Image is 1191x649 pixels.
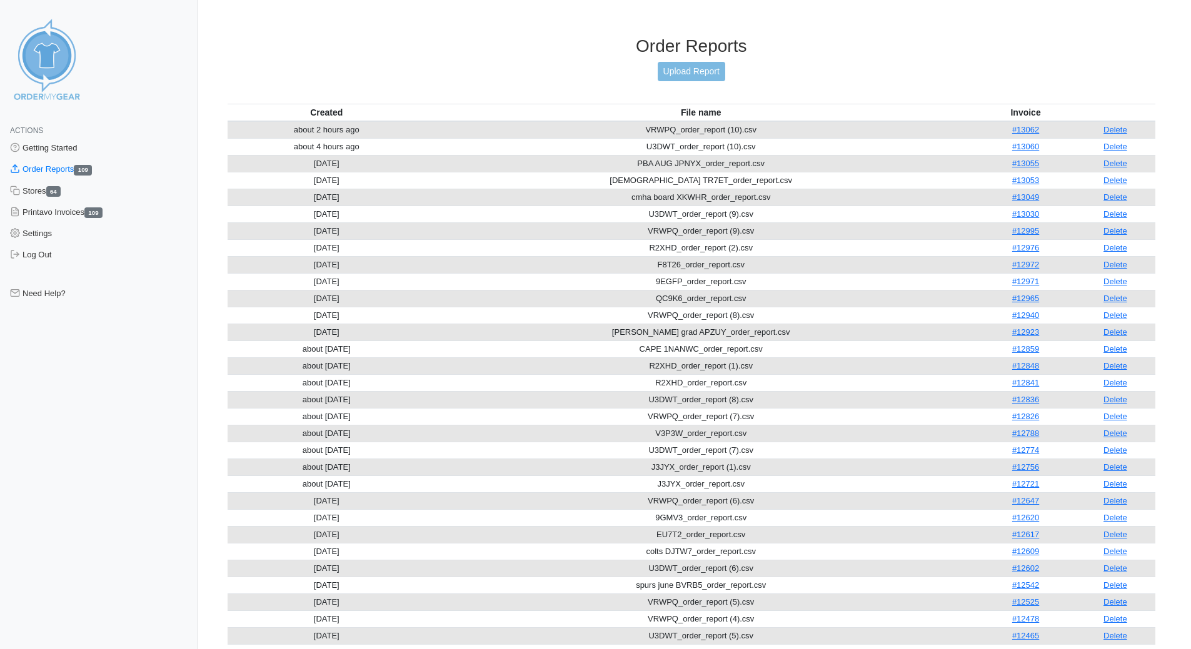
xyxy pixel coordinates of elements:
[228,374,426,391] td: about [DATE]
[1012,226,1039,235] a: #12995
[74,165,92,176] span: 109
[1012,597,1039,607] a: #12525
[1103,496,1127,505] a: Delete
[426,340,976,357] td: CAPE 1NANWC_order_report.csv
[228,627,426,644] td: [DATE]
[1103,462,1127,472] a: Delete
[1012,277,1039,286] a: #12971
[426,273,976,290] td: 9EGFP_order_report.csv
[1012,429,1039,438] a: #12788
[426,138,976,155] td: U3DWT_order_report (10).csv
[426,172,976,189] td: [DEMOGRAPHIC_DATA] TR7ET_order_report.csv
[10,126,43,135] span: Actions
[426,324,976,340] td: [PERSON_NAME] grad APZUY_order_report.csv
[426,458,976,475] td: J3JYX_order_report (1).csv
[1012,563,1039,573] a: #12602
[426,206,976,222] td: U3DWT_order_report (9).csv
[228,273,426,290] td: [DATE]
[1103,580,1127,590] a: Delete
[228,172,426,189] td: [DATE]
[228,425,426,442] td: about [DATE]
[228,256,426,273] td: [DATE]
[228,307,426,324] td: [DATE]
[426,442,976,458] td: U3DWT_order_report (7).csv
[1103,260,1127,269] a: Delete
[426,104,976,121] th: File name
[228,340,426,357] td: about [DATE]
[1103,176,1127,185] a: Delete
[228,593,426,610] td: [DATE]
[426,543,976,560] td: colts DJTW7_order_report.csv
[228,391,426,408] td: about [DATE]
[228,121,426,139] td: about 2 hours ago
[1103,226,1127,235] a: Delete
[426,307,976,324] td: VRWPQ_order_report (8).csv
[1012,260,1039,269] a: #12972
[228,290,426,307] td: [DATE]
[426,425,976,442] td: V3P3W_order_report.csv
[1012,530,1039,539] a: #12617
[84,207,103,218] span: 109
[1012,513,1039,522] a: #12620
[1103,412,1127,421] a: Delete
[1103,294,1127,303] a: Delete
[426,256,976,273] td: F8T26_order_report.csv
[426,593,976,610] td: VRWPQ_order_report (5).csv
[1103,209,1127,219] a: Delete
[1103,530,1127,539] a: Delete
[1103,310,1127,320] a: Delete
[426,239,976,256] td: R2XHD_order_report (2).csv
[1103,547,1127,556] a: Delete
[228,543,426,560] td: [DATE]
[1103,361,1127,370] a: Delete
[1012,310,1039,320] a: #12940
[426,189,976,206] td: cmha board XKWHR_order_report.csv
[228,458,426,475] td: about [DATE]
[228,239,426,256] td: [DATE]
[426,155,976,172] td: PBA AUG JPNYX_order_report.csv
[228,492,426,509] td: [DATE]
[228,526,426,543] td: [DATE]
[1012,395,1039,404] a: #12836
[228,577,426,593] td: [DATE]
[228,206,426,222] td: [DATE]
[1103,631,1127,640] a: Delete
[1103,395,1127,404] a: Delete
[228,560,426,577] td: [DATE]
[228,189,426,206] td: [DATE]
[1012,209,1039,219] a: #13030
[1103,597,1127,607] a: Delete
[228,138,426,155] td: about 4 hours ago
[1103,429,1127,438] a: Delete
[228,442,426,458] td: about [DATE]
[426,391,976,408] td: U3DWT_order_report (8).csv
[426,357,976,374] td: R2XHD_order_report (1).csv
[1012,462,1039,472] a: #12756
[1012,496,1039,505] a: #12647
[1012,378,1039,387] a: #12841
[426,509,976,526] td: 9GMV3_order_report.csv
[1012,243,1039,252] a: #12976
[1012,344,1039,354] a: #12859
[976,104,1075,121] th: Invoice
[426,475,976,492] td: J3JYX_order_report.csv
[228,104,426,121] th: Created
[1012,631,1039,640] a: #12465
[46,186,61,197] span: 64
[1012,142,1039,151] a: #13060
[426,627,976,644] td: U3DWT_order_report (5).csv
[426,408,976,425] td: VRWPQ_order_report (7).csv
[228,408,426,425] td: about [DATE]
[228,324,426,340] td: [DATE]
[1103,445,1127,455] a: Delete
[228,357,426,374] td: about [DATE]
[1012,176,1039,185] a: #13053
[228,155,426,172] td: [DATE]
[1103,125,1127,134] a: Delete
[426,610,976,627] td: VRWPQ_order_report (4).csv
[1012,361,1039,370] a: #12848
[1012,327,1039,337] a: #12923
[228,222,426,239] td: [DATE]
[1103,159,1127,168] a: Delete
[1012,445,1039,455] a: #12774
